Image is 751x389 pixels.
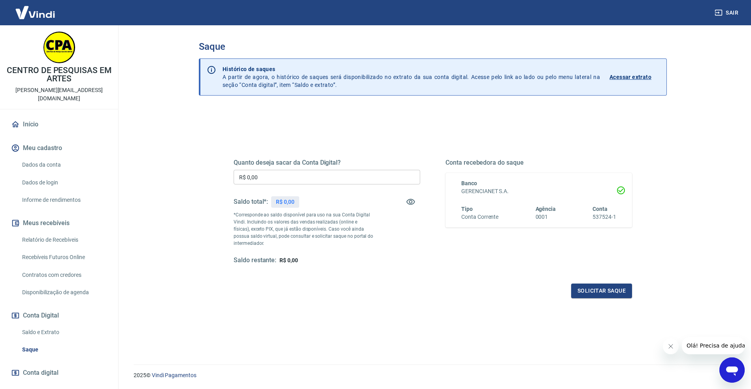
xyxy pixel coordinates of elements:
[663,338,679,354] iframe: Fechar mensagem
[223,65,600,73] p: Histórico de saques
[23,367,58,378] span: Conta digital
[234,198,268,206] h5: Saldo total*:
[536,213,556,221] h6: 0001
[461,180,477,186] span: Banco
[9,139,109,157] button: Meu cadastro
[9,307,109,324] button: Conta Digital
[6,86,112,103] p: [PERSON_NAME][EMAIL_ADDRESS][DOMAIN_NAME]
[713,6,742,20] button: Sair
[19,342,109,358] a: Saque
[571,284,632,298] button: Solicitar saque
[5,6,66,12] span: Olá! Precisa de ajuda?
[9,214,109,232] button: Meus recebíveis
[276,198,294,206] p: R$ 0,00
[6,66,112,83] p: CENTRO DE PESQUISAS EM ARTES
[461,187,616,195] h6: GERENCIANET S.A.
[445,159,632,167] h5: Conta recebedora do saque
[19,249,109,265] a: Recebíveis Futuros Online
[279,257,298,263] span: R$ 0,00
[19,157,109,173] a: Dados da conta
[152,372,196,378] a: Vindi Pagamentos
[19,192,109,208] a: Informe de rendimentos
[592,213,616,221] h6: 537524-1
[234,159,420,167] h5: Quanto deseja sacar da Conta Digital?
[682,337,745,354] iframe: Mensagem da empresa
[19,324,109,340] a: Saldo e Extrato
[234,211,374,247] p: *Corresponde ao saldo disponível para uso na sua Conta Digital Vindi. Incluindo os valores das ve...
[461,213,498,221] h6: Conta Corrente
[43,32,75,63] img: 83a54bcf-1964-47a7-a000-328fb047d759.jpeg
[234,256,276,265] h5: Saldo restante:
[199,41,667,52] h3: Saque
[19,284,109,301] a: Disponibilização de agenda
[19,175,109,191] a: Dados de login
[19,267,109,283] a: Contratos com credores
[719,357,745,383] iframe: Botão para abrir a janela de mensagens
[223,65,600,89] p: A partir de agora, o histórico de saques será disponibilizado no extrato da sua conta digital. Ac...
[9,0,61,24] img: Vindi
[536,206,556,212] span: Agência
[9,116,109,133] a: Início
[19,232,109,248] a: Relatório de Recebíveis
[9,364,109,381] a: Conta digital
[461,206,473,212] span: Tipo
[609,65,660,89] a: Acessar extrato
[134,371,732,380] p: 2025 ©
[609,73,651,81] p: Acessar extrato
[592,206,608,212] span: Conta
